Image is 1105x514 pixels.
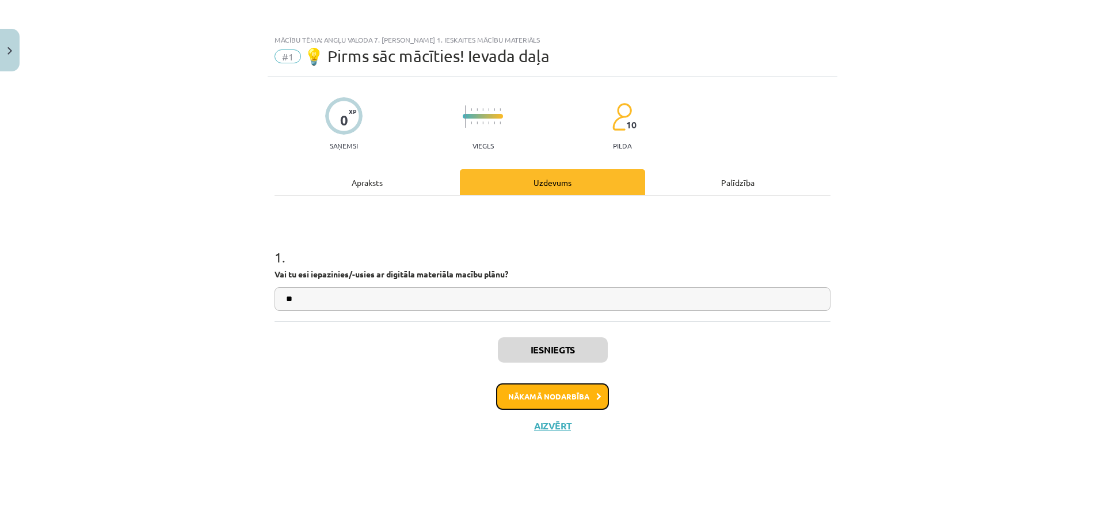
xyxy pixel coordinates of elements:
img: icon-short-line-57e1e144782c952c97e751825c79c345078a6d821885a25fce030b3d8c18986b.svg [482,108,483,111]
img: icon-close-lesson-0947bae3869378f0d4975bcd49f059093ad1ed9edebbc8119c70593378902aed.svg [7,47,12,55]
h1: 1 . [275,229,830,265]
img: icon-short-line-57e1e144782c952c97e751825c79c345078a6d821885a25fce030b3d8c18986b.svg [471,108,472,111]
img: icon-short-line-57e1e144782c952c97e751825c79c345078a6d821885a25fce030b3d8c18986b.svg [494,108,495,111]
span: #1 [275,50,301,63]
img: icon-short-line-57e1e144782c952c97e751825c79c345078a6d821885a25fce030b3d8c18986b.svg [494,121,495,124]
span: 10 [626,120,637,130]
img: students-c634bb4e5e11cddfef0936a35e636f08e4e9abd3cc4e673bd6f9a4125e45ecb1.svg [612,102,632,131]
img: icon-short-line-57e1e144782c952c97e751825c79c345078a6d821885a25fce030b3d8c18986b.svg [477,121,478,124]
button: Nākamā nodarbība [496,383,609,410]
img: icon-short-line-57e1e144782c952c97e751825c79c345078a6d821885a25fce030b3d8c18986b.svg [482,121,483,124]
div: 0 [340,112,348,128]
p: Viegls [473,142,494,150]
button: Iesniegts [498,337,608,363]
button: Aizvērt [531,420,574,432]
img: icon-short-line-57e1e144782c952c97e751825c79c345078a6d821885a25fce030b3d8c18986b.svg [500,108,501,111]
strong: Vai tu esi iepazinies/-usies ar digitāla materiāla macību plānu? [275,269,508,279]
img: icon-short-line-57e1e144782c952c97e751825c79c345078a6d821885a25fce030b3d8c18986b.svg [471,121,472,124]
p: Saņemsi [325,142,363,150]
img: icon-short-line-57e1e144782c952c97e751825c79c345078a6d821885a25fce030b3d8c18986b.svg [488,121,489,124]
div: Apraksts [275,169,460,195]
span: 💡 Pirms sāc mācīties! Ievada daļa [304,47,550,66]
p: pilda [613,142,631,150]
div: Uzdevums [460,169,645,195]
img: icon-long-line-d9ea69661e0d244f92f715978eff75569469978d946b2353a9bb055b3ed8787d.svg [465,105,466,128]
img: icon-short-line-57e1e144782c952c97e751825c79c345078a6d821885a25fce030b3d8c18986b.svg [488,108,489,111]
div: Mācību tēma: Angļu valoda 7. [PERSON_NAME] 1. ieskaites mācību materiāls [275,36,830,44]
div: Palīdzība [645,169,830,195]
span: XP [349,108,356,115]
img: icon-short-line-57e1e144782c952c97e751825c79c345078a6d821885a25fce030b3d8c18986b.svg [477,108,478,111]
img: icon-short-line-57e1e144782c952c97e751825c79c345078a6d821885a25fce030b3d8c18986b.svg [500,121,501,124]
